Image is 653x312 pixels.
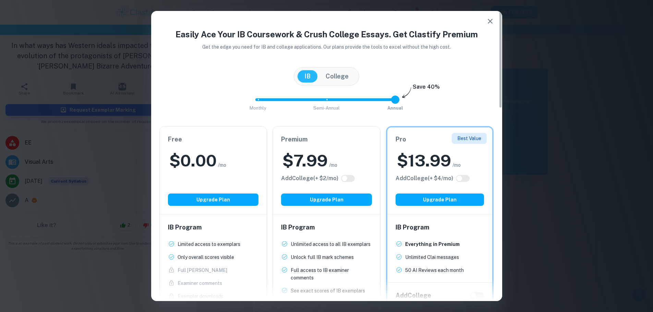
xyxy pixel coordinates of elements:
[298,70,317,83] button: IB
[291,266,372,282] p: Full access to IB examiner comments
[159,28,494,40] h4: Easily Ace Your IB Coursework & Crush College Essays. Get Clastify Premium
[396,223,484,232] h6: IB Program
[168,223,259,232] h6: IB Program
[457,135,481,142] p: Best Value
[178,266,227,274] p: Full [PERSON_NAME]
[387,105,403,111] span: Annual
[168,194,259,206] button: Upgrade Plan
[329,161,337,169] span: /mo
[178,253,234,261] p: Only overall scores visible
[250,105,266,111] span: Monthly
[169,150,217,172] h2: $ 0.00
[281,223,372,232] h6: IB Program
[291,240,371,248] p: Unlimited access to all IB exemplars
[319,70,355,83] button: College
[193,43,460,51] p: Get the edge you need for IB and college applications. Our plans provide the tools to excel witho...
[168,135,259,144] h6: Free
[405,253,459,261] p: Unlimited Clai messages
[396,135,484,144] h6: Pro
[281,135,372,144] h6: Premium
[397,150,451,172] h2: $ 13.99
[405,266,464,274] p: 50 AI Reviews each month
[452,161,461,169] span: /mo
[313,105,340,111] span: Semi-Annual
[282,150,328,172] h2: $ 7.99
[178,240,240,248] p: Limited access to exemplars
[396,194,484,206] button: Upgrade Plan
[413,83,440,95] h6: Save 40%
[405,240,460,248] p: Everything in Premium
[281,194,372,206] button: Upgrade Plan
[281,174,338,183] h6: Click to see all the additional College features.
[396,174,453,183] h6: Click to see all the additional College features.
[291,253,354,261] p: Unlock full IB mark schemes
[402,87,411,99] img: subscription-arrow.svg
[218,161,226,169] span: /mo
